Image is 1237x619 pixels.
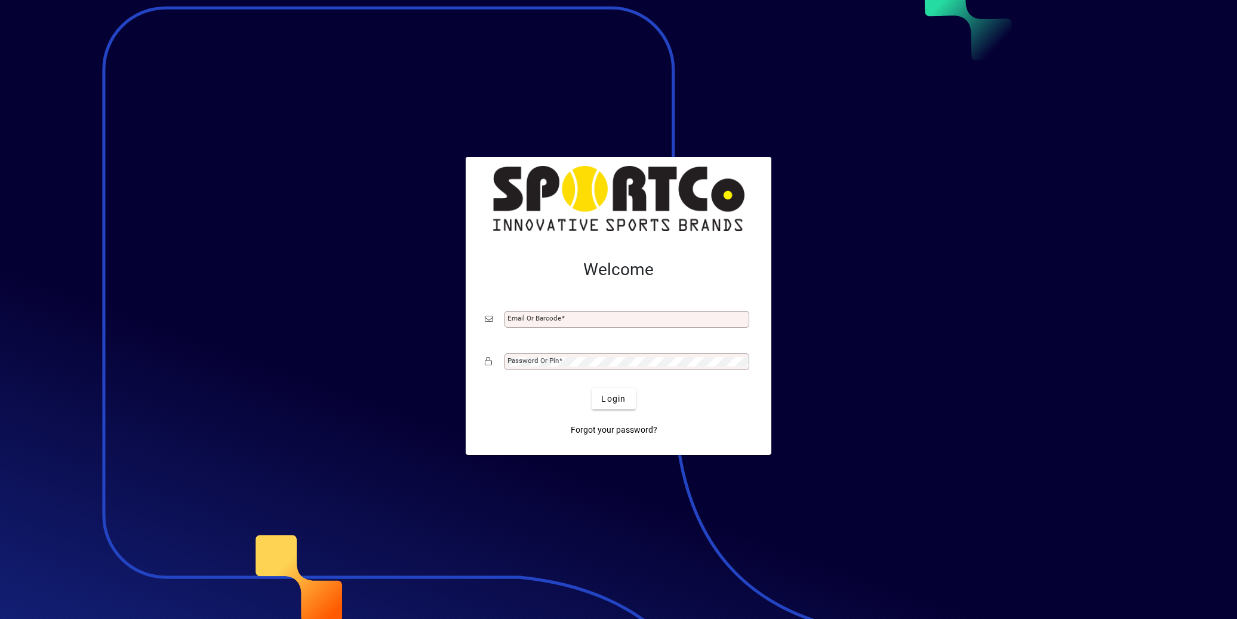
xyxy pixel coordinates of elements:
h2: Welcome [485,260,752,280]
mat-label: Email or Barcode [507,314,561,322]
span: Login [601,393,626,405]
button: Login [592,388,635,409]
a: Forgot your password? [566,419,662,441]
mat-label: Password or Pin [507,356,559,365]
span: Forgot your password? [571,424,657,436]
